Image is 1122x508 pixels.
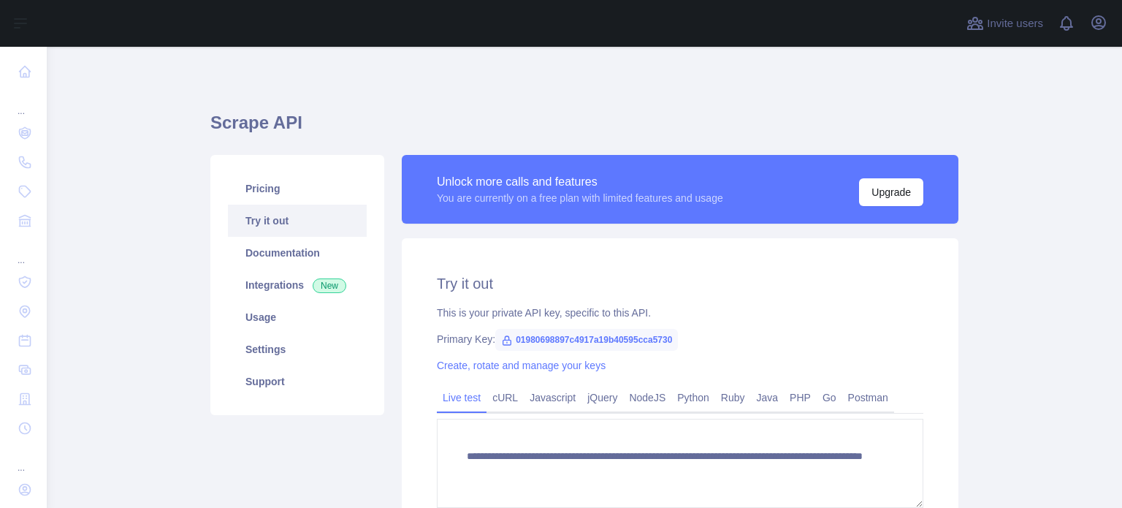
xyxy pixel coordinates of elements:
[859,178,923,206] button: Upgrade
[623,386,671,409] a: NodeJS
[784,386,817,409] a: PHP
[12,444,35,474] div: ...
[987,15,1043,32] span: Invite users
[524,386,581,409] a: Javascript
[12,88,35,117] div: ...
[751,386,785,409] a: Java
[817,386,842,409] a: Go
[437,386,486,409] a: Live test
[12,237,35,266] div: ...
[228,301,367,333] a: Usage
[437,191,723,205] div: You are currently on a free plan with limited features and usage
[842,386,894,409] a: Postman
[437,332,923,346] div: Primary Key:
[313,278,346,293] span: New
[228,269,367,301] a: Integrations New
[715,386,751,409] a: Ruby
[581,386,623,409] a: jQuery
[228,173,367,205] a: Pricing
[486,386,524,409] a: cURL
[963,12,1046,35] button: Invite users
[210,111,958,146] h1: Scrape API
[437,173,723,191] div: Unlock more calls and features
[495,329,678,351] span: 01980698897c4917a19b40595cca5730
[437,306,923,320] div: This is your private API key, specific to this API.
[228,205,367,237] a: Try it out
[671,386,715,409] a: Python
[437,360,606,371] a: Create, rotate and manage your keys
[228,333,367,365] a: Settings
[437,273,923,294] h2: Try it out
[228,365,367,398] a: Support
[228,237,367,269] a: Documentation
